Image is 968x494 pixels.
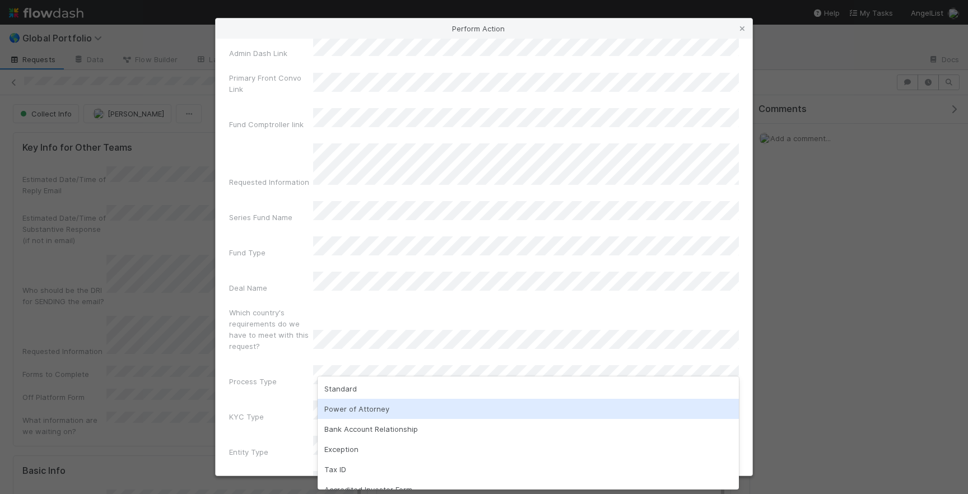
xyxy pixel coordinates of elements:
label: Process Type [229,376,277,387]
label: Primary Front Convo Link [229,72,313,95]
div: Tax ID [318,459,739,479]
label: KYC Type [229,411,264,422]
label: Fund Comptroller link [229,119,304,130]
label: Fund Type [229,247,266,258]
div: Exception [318,439,739,459]
label: Deal Name [229,282,267,293]
label: Requested Information [229,176,309,188]
label: Which country's requirements do we have to meet with this request? [229,307,313,352]
div: Standard [318,379,739,399]
div: Perform Action [216,18,752,39]
label: Entity Type [229,446,268,458]
label: Admin Dash Link [229,48,287,59]
label: Series Fund Name [229,212,292,223]
div: Bank Account Relationship [318,419,739,439]
div: Power of Attorney [318,399,739,419]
